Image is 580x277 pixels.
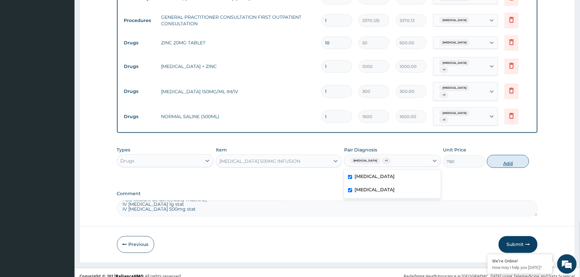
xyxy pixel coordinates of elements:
[439,85,470,91] span: [MEDICAL_DATA]
[121,37,158,49] td: Drugs
[439,110,470,116] span: [MEDICAL_DATA]
[499,236,538,253] button: Submit
[106,3,122,19] div: Minimize live chat window
[382,158,391,164] span: + 1
[355,173,395,180] label: [MEDICAL_DATA]
[443,147,466,153] label: Unit Price
[12,32,26,49] img: d_794563401_company_1708531726252_794563401
[3,177,123,199] textarea: Type your message and hit 'Enter'
[158,110,319,123] td: NORMAL SALINE (500ML)
[487,155,529,168] button: Add
[121,15,158,27] td: Procedures
[350,158,381,164] span: [MEDICAL_DATA]
[439,60,470,66] span: [MEDICAL_DATA]
[158,85,319,98] td: [MEDICAL_DATA] 150MG/ML IM/IV
[38,82,89,147] span: We're online!
[493,258,548,264] div: We're Online!
[121,158,135,164] div: Drugs
[439,39,470,46] span: [MEDICAL_DATA]
[439,92,448,98] span: + 1
[121,111,158,123] td: Drugs
[344,147,377,153] label: Pair Diagnosis
[439,17,470,24] span: [MEDICAL_DATA]
[158,36,319,49] td: ZINC 20MG TABLET
[117,236,154,253] button: Previous
[439,67,448,73] span: + 1
[158,60,319,73] td: [MEDICAL_DATA] + ZINC
[216,147,227,153] label: Item
[219,158,301,164] div: [MEDICAL_DATA] 500MG INFUSION
[355,187,395,193] label: [MEDICAL_DATA]
[439,117,448,123] span: + 1
[493,265,548,270] p: How may I help you today?
[34,36,109,45] div: Chat with us now
[121,61,158,72] td: Drugs
[158,11,319,30] td: GENERAL PRACTITIONER CONSULTATION FIRST OUTPATIENT CONSULTATION
[121,85,158,97] td: Drugs
[117,147,131,153] label: Types
[117,191,538,197] label: Comment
